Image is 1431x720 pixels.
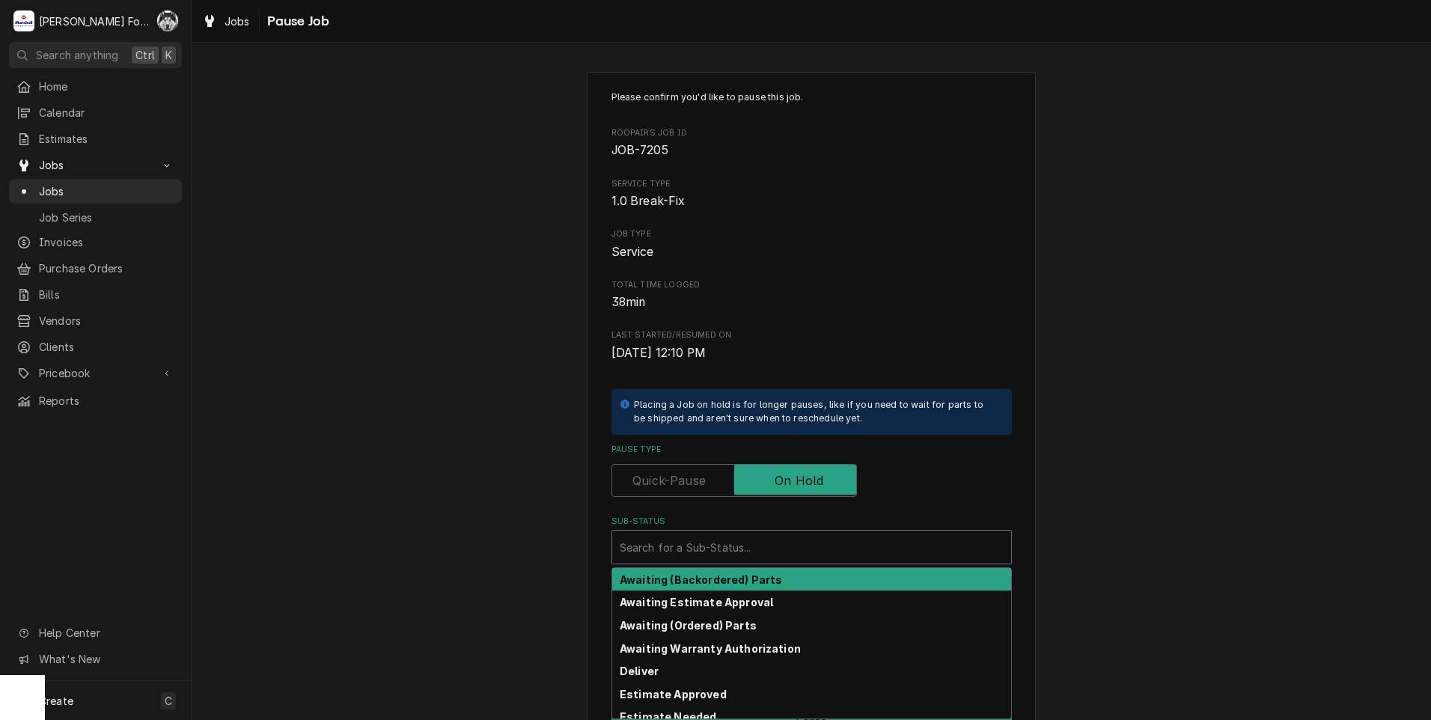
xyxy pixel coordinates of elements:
div: Pause Type [611,444,1012,497]
span: What's New [39,651,173,667]
span: Total Time Logged [611,279,1012,291]
a: Purchase Orders [9,256,182,281]
label: Sub-Status [611,516,1012,528]
span: Pricebook [39,365,152,381]
span: Jobs [39,157,152,173]
div: C( [157,10,178,31]
strong: Awaiting (Ordered) Parts [620,619,757,632]
a: Vendors [9,308,182,333]
span: 38min [611,295,646,309]
span: Job Type [611,228,1012,240]
a: Clients [9,335,182,359]
label: Pause Type [611,444,1012,456]
a: Home [9,74,182,99]
a: Go to What's New [9,647,182,671]
span: Job Type [611,243,1012,261]
span: Roopairs Job ID [611,141,1012,159]
strong: Awaiting Warranty Authorization [620,642,801,655]
span: Job Series [39,210,174,225]
span: Estimates [39,131,174,147]
span: C [165,693,172,709]
div: Service Type [611,178,1012,210]
span: Search anything [36,47,118,63]
span: Help Center [39,625,173,641]
span: Jobs [39,183,174,199]
span: [DATE] 12:10 PM [611,346,706,360]
a: Estimates [9,126,182,151]
span: Invoices [39,234,174,250]
span: Bills [39,287,174,302]
a: Job Series [9,205,182,230]
span: Purchase Orders [39,260,174,276]
div: [PERSON_NAME] Food Equipment Service [39,13,149,29]
span: Calendar [39,105,174,120]
div: Marshall Food Equipment Service's Avatar [13,10,34,31]
span: Clients [39,339,174,355]
div: Job Pause Form [611,91,1012,671]
div: M [13,10,34,31]
a: Invoices [9,230,182,254]
span: Service Type [611,192,1012,210]
strong: Awaiting (Backordered) Parts [620,573,782,586]
span: Total Time Logged [611,293,1012,311]
a: Bills [9,282,182,307]
span: Pause Job [263,11,329,31]
div: Job Type [611,228,1012,260]
a: Jobs [196,9,256,34]
a: Go to Jobs [9,153,182,177]
div: Roopairs Job ID [611,127,1012,159]
span: JOB-7205 [611,143,668,157]
span: Service Type [611,178,1012,190]
span: Roopairs Job ID [611,127,1012,139]
div: Chris Murphy (103)'s Avatar [157,10,178,31]
span: Vendors [39,313,174,329]
span: Last Started/Resumed On [611,344,1012,362]
a: Reports [9,388,182,413]
span: Last Started/Resumed On [611,329,1012,341]
strong: Deliver [620,665,659,677]
span: Create [39,695,73,707]
div: Placing a Job on hold is for longer pauses, like if you need to wait for parts to be shipped and ... [634,398,997,426]
div: Sub-Status [611,516,1012,564]
span: Reports [39,393,174,409]
span: Ctrl [135,47,155,63]
button: Search anythingCtrlK [9,42,182,68]
div: Total Time Logged [611,279,1012,311]
a: Go to Help Center [9,620,182,645]
a: Calendar [9,100,182,125]
span: Jobs [225,13,250,29]
div: Last Started/Resumed On [611,329,1012,361]
span: 1.0 Break-Fix [611,194,686,208]
a: Jobs [9,179,182,204]
span: Service [611,245,654,259]
span: K [165,47,172,63]
strong: Awaiting Estimate Approval [620,596,773,608]
p: Please confirm you'd like to pause this job. [611,91,1012,104]
a: Go to Pricebook [9,361,182,385]
strong: Estimate Approved [620,688,727,701]
span: Home [39,79,174,94]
